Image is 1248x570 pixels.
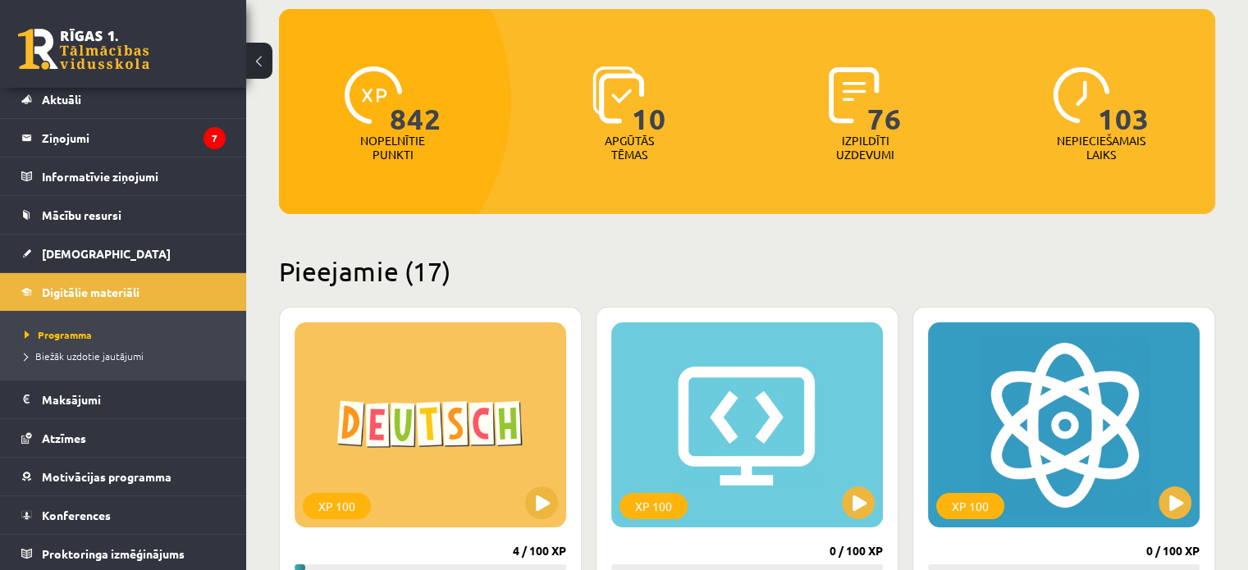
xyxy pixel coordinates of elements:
span: Biežāk uzdotie jautājumi [25,349,144,363]
span: Programma [25,328,92,341]
a: Ziņojumi7 [21,119,226,157]
a: Atzīmes [21,419,226,457]
i: 7 [203,127,226,149]
span: Motivācijas programma [42,469,171,484]
a: Mācību resursi [21,196,226,234]
span: 842 [390,66,441,134]
a: Konferences [21,496,226,534]
a: Maksājumi [21,381,226,418]
span: [DEMOGRAPHIC_DATA] [42,246,171,261]
legend: Ziņojumi [42,119,226,157]
div: XP 100 [936,493,1004,519]
a: Digitālie materiāli [21,273,226,311]
legend: Informatīvie ziņojumi [42,157,226,195]
p: Izpildīti uzdevumi [833,134,897,162]
a: [DEMOGRAPHIC_DATA] [21,235,226,272]
a: Programma [25,327,230,342]
div: XP 100 [303,493,371,519]
span: Proktoringa izmēģinājums [42,546,185,561]
h2: Pieejamie (17) [279,255,1215,287]
a: Biežāk uzdotie jautājumi [25,349,230,363]
span: Atzīmes [42,431,86,445]
span: 103 [1098,66,1150,134]
p: Nopelnītie punkti [360,134,425,162]
span: Mācību resursi [42,207,121,222]
img: icon-xp-0682a9bc20223a9ccc6f5883a126b849a74cddfe5390d2b41b4391c66f2066e7.svg [345,66,402,124]
a: Rīgas 1. Tālmācības vidusskola [18,29,149,70]
img: icon-clock-7be60019b62300814b6bd22b8e044499b485619524d84068768e800edab66f18.svg [1053,66,1110,124]
p: Nepieciešamais laiks [1057,134,1145,162]
span: Digitālie materiāli [42,285,139,299]
img: icon-learned-topics-4a711ccc23c960034f471b6e78daf4a3bad4a20eaf4de84257b87e66633f6470.svg [592,66,644,124]
a: Motivācijas programma [21,458,226,495]
p: Apgūtās tēmas [597,134,661,162]
a: Aktuāli [21,80,226,118]
span: 76 [867,66,902,134]
img: icon-completed-tasks-ad58ae20a441b2904462921112bc710f1caf180af7a3daa7317a5a94f2d26646.svg [829,66,880,124]
legend: Maksājumi [42,381,226,418]
span: Aktuāli [42,92,81,107]
span: 10 [632,66,666,134]
a: Informatīvie ziņojumi [21,157,226,195]
div: XP 100 [619,493,688,519]
span: Konferences [42,508,111,522]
